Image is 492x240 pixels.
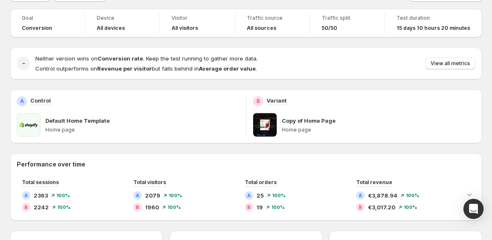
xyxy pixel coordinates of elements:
[35,65,257,72] span: Control outperforms on but falls behind in .
[426,58,475,69] button: View all metrics
[22,15,73,21] span: Goal
[17,160,475,169] h2: Performance over time
[257,191,264,200] span: 25
[145,203,159,211] span: 1960
[172,25,198,32] h4: All visitors
[397,14,470,32] a: Test duration15 days 10 hours 20 minutes
[257,98,260,105] h2: B
[271,205,285,210] span: 100 %
[145,191,160,200] span: 2079
[267,96,287,105] p: Variant
[22,179,59,185] span: Total sessions
[97,65,152,72] strong: Revenue per visitor
[22,25,52,32] span: Conversion
[368,203,395,211] span: €3,017.20
[322,15,373,21] span: Traffic split
[356,179,392,185] span: Total revenue
[247,193,251,198] h2: A
[322,25,337,32] span: 50/50
[22,14,73,32] a: GoalConversion
[253,113,277,137] img: Copy of Home Page
[272,193,286,198] span: 100 %
[406,193,419,198] span: 100 %
[247,25,276,32] h4: All sources
[397,25,470,32] span: 15 days 10 hours 20 minutes
[24,205,28,210] h2: B
[30,96,51,105] p: Control
[56,193,70,198] span: 100 %
[45,127,239,133] p: Home page
[136,205,139,210] h2: B
[282,116,336,125] p: Copy of Home Page
[404,205,417,210] span: 100 %
[282,127,476,133] p: Home page
[245,179,277,185] span: Total orders
[322,14,373,32] a: Traffic split50/50
[20,98,24,105] h2: A
[45,116,110,125] p: Default Home Template
[98,55,143,62] strong: Conversion rate
[167,205,181,210] span: 100 %
[247,14,298,32] a: Traffic sourceAll sources
[397,15,470,21] span: Test duration
[431,60,470,67] span: View all metrics
[368,191,397,200] span: €3,878.94
[463,189,475,200] button: Expand chart
[359,193,362,198] h2: A
[17,113,40,137] img: Default Home Template
[57,205,71,210] span: 100 %
[172,14,222,32] a: VisitorAll visitors
[97,14,148,32] a: DeviceAll devices
[34,203,49,211] span: 2242
[199,65,256,72] strong: Average order value
[97,15,148,21] span: Device
[463,199,484,219] div: Open Intercom Messenger
[97,25,125,32] h4: All devices
[247,205,251,210] h2: B
[34,191,48,200] span: 2363
[359,205,362,210] h2: B
[133,179,166,185] span: Total visitors
[136,193,139,198] h2: A
[169,193,182,198] span: 100 %
[24,193,28,198] h2: A
[22,59,25,68] h2: -
[257,203,263,211] span: 19
[35,55,258,62] span: Neither version wins on . Keep the test running to gather more data.
[172,15,222,21] span: Visitor
[247,15,298,21] span: Traffic source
